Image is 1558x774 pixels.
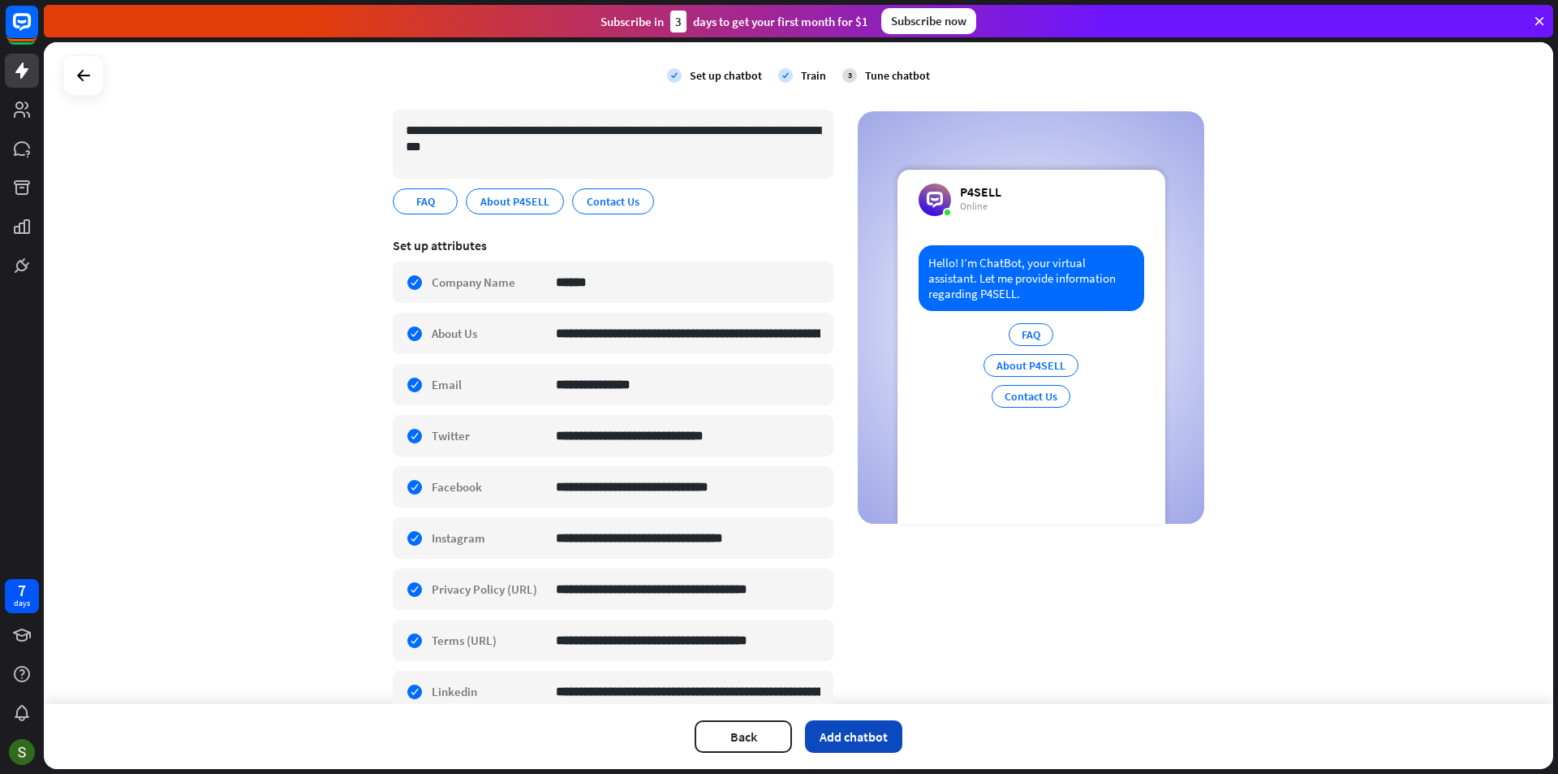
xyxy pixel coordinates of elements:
div: Subscribe in days to get your first month for $1 [600,11,868,32]
a: 7 days [5,579,39,613]
div: Subscribe now [881,8,976,34]
span: About P4SELL [479,192,551,210]
div: P4SELL [960,184,1001,200]
div: 3 [842,68,857,83]
div: days [14,598,30,609]
span: Contact Us [585,192,641,210]
div: Set up attributes [393,237,833,253]
div: Online [960,200,1001,213]
div: Tune chatbot [865,68,930,83]
div: Set up chatbot [690,68,762,83]
i: check [667,68,682,83]
button: Open LiveChat chat widget [13,6,62,55]
i: check [778,68,793,83]
div: Train [801,68,826,83]
div: FAQ [1009,323,1053,346]
div: 7 [18,583,26,598]
div: 3 [670,11,686,32]
div: About P4SELL [983,354,1078,377]
span: FAQ [415,192,437,210]
div: Contact Us [992,385,1070,408]
button: Back [695,720,792,753]
div: Hello! I’m ChatBot, your virtual assistant. Let me provide information regarding P4SELL. [919,245,1144,311]
button: Add chatbot [805,720,902,753]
